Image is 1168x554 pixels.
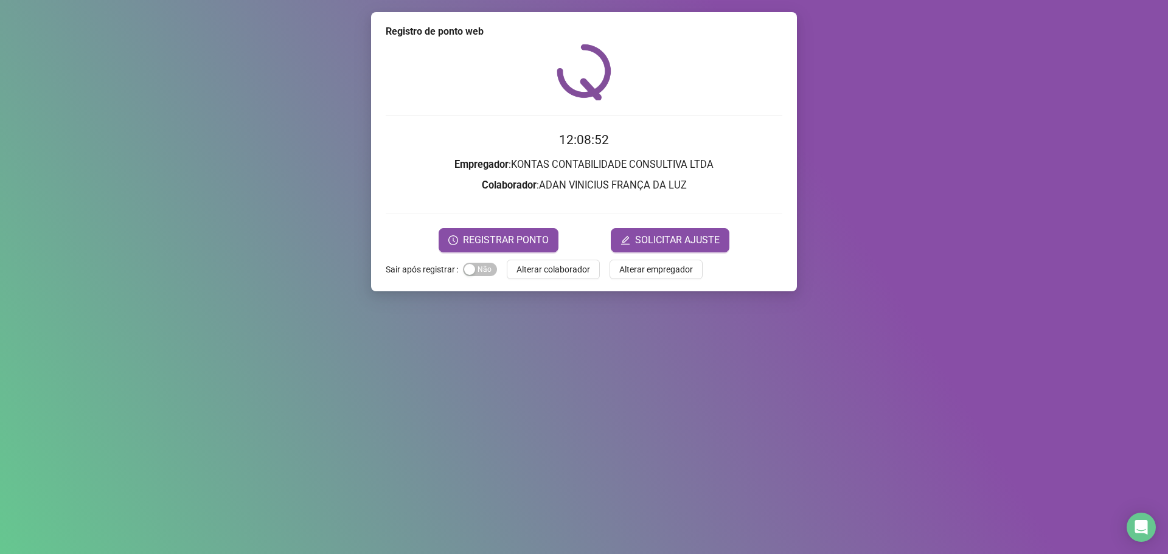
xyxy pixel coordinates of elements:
span: clock-circle [448,235,458,245]
h3: : ADAN VINICIUS FRANÇA DA LUZ [386,178,782,193]
time: 12:08:52 [559,133,609,147]
img: QRPoint [557,44,611,100]
label: Sair após registrar [386,260,463,279]
div: Registro de ponto web [386,24,782,39]
button: REGISTRAR PONTO [439,228,558,252]
span: REGISTRAR PONTO [463,233,549,248]
div: Open Intercom Messenger [1127,513,1156,542]
strong: Empregador [454,159,509,170]
button: editSOLICITAR AJUSTE [611,228,729,252]
button: Alterar empregador [610,260,703,279]
span: Alterar colaborador [516,263,590,276]
h3: : KONTAS CONTABILIDADE CONSULTIVA LTDA [386,157,782,173]
button: Alterar colaborador [507,260,600,279]
strong: Colaborador [482,179,537,191]
span: edit [620,235,630,245]
span: Alterar empregador [619,263,693,276]
span: SOLICITAR AJUSTE [635,233,720,248]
